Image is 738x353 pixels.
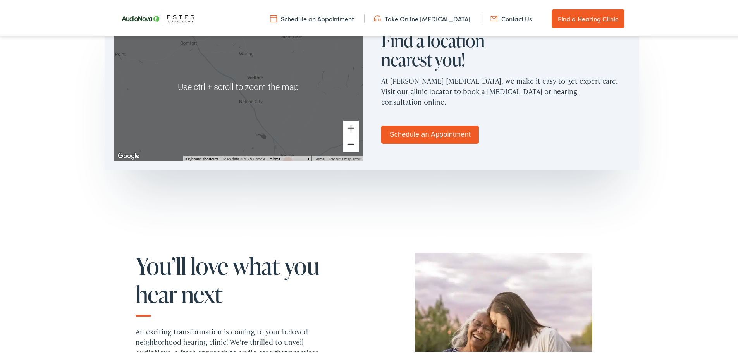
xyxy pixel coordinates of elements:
[343,119,359,134] button: Zoom in
[552,8,624,26] a: Find a Hearing Clinic
[329,155,360,160] a: Report a map error
[314,155,325,160] a: Terms (opens in new tab)
[185,155,218,160] button: Keyboard shortcuts
[116,150,141,160] img: Google
[374,13,381,21] img: utility icon
[279,152,297,171] div: AudioNova
[181,280,223,305] span: next
[268,154,311,160] button: Map Scale: 5 km per 75 pixels
[116,150,141,160] a: Open this area in Google Maps (opens a new window)
[270,155,279,160] span: 5 km
[270,13,277,21] img: utility icon
[191,251,228,277] span: love
[490,13,497,21] img: utility icon
[490,13,532,21] a: Contact Us
[374,13,470,21] a: Take Online [MEDICAL_DATA]
[381,124,479,142] a: Schedule an Appointment
[136,280,177,305] span: hear
[284,251,319,277] span: you
[381,68,630,112] p: At [PERSON_NAME] [MEDICAL_DATA], we make it easy to get expert care. Visit our clinic locator to ...
[270,13,354,21] a: Schedule an Appointment
[343,135,359,150] button: Zoom out
[223,155,265,160] span: Map data ©2025 Google
[381,29,505,68] h2: Find a location nearest you!
[232,251,280,277] span: what
[136,251,186,277] span: You’ll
